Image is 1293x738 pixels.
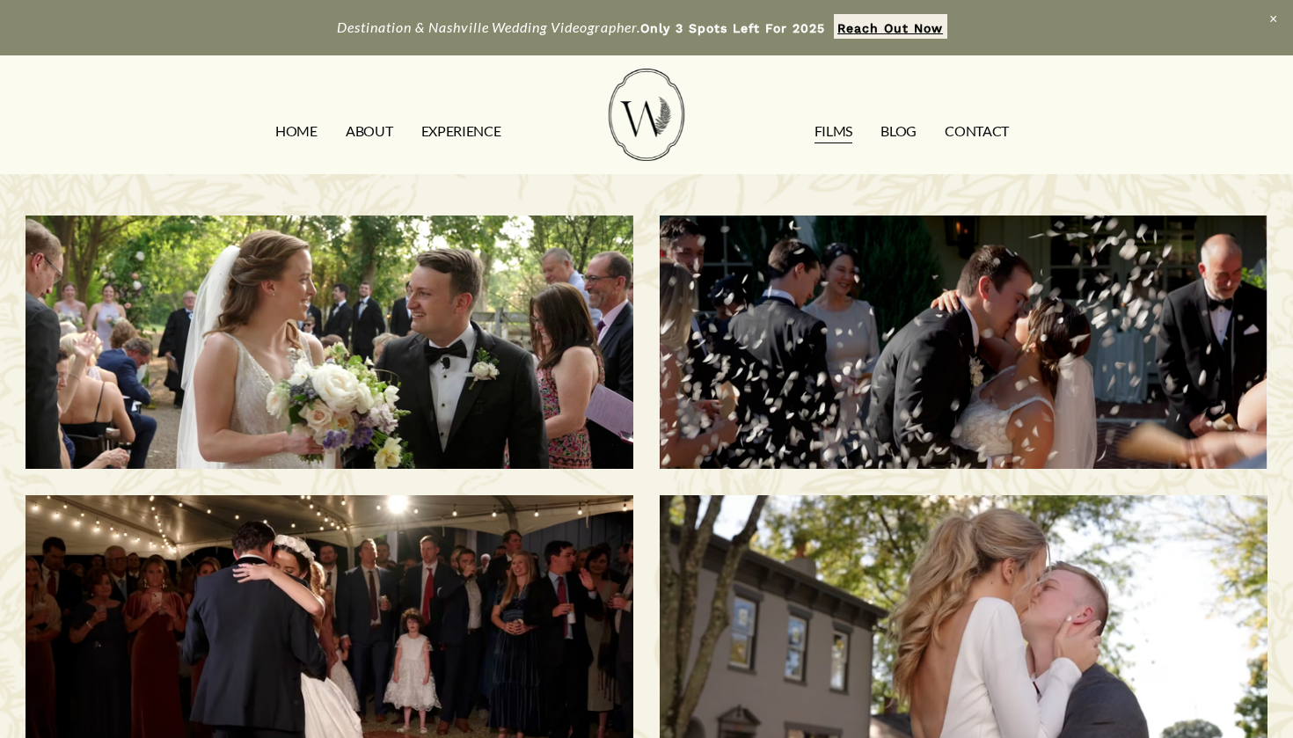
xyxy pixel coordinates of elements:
strong: Reach Out Now [837,21,943,35]
a: Blog [880,117,917,145]
a: Morgan & Tommy | Nashville, TN [26,216,633,469]
a: Reach Out Now [834,14,947,39]
img: Wild Fern Weddings [609,69,684,161]
a: EXPERIENCE [421,117,501,145]
a: CONTACT [945,117,1009,145]
a: HOME [275,117,318,145]
a: FILMS [815,117,852,145]
a: Savannah & Tommy | Nashville, TN [660,216,1267,469]
a: ABOUT [346,117,392,145]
